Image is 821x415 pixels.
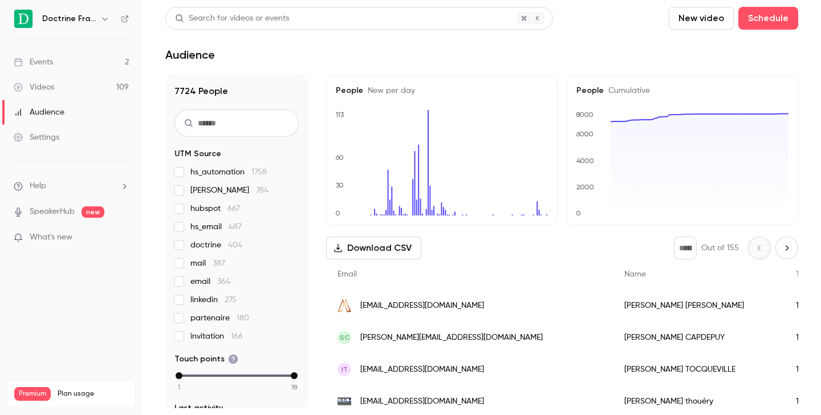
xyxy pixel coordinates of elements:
span: 404 [228,241,242,249]
h1: Audience [165,48,215,62]
span: Touch points [174,353,238,365]
text: 2000 [576,183,594,191]
span: SC [340,332,349,343]
div: min [176,372,182,379]
span: UTM Source [174,148,221,160]
div: max [291,372,298,379]
span: hubspot [190,203,240,214]
text: 0 [335,209,340,217]
span: What's new [30,231,72,243]
span: 180 [237,314,249,322]
span: Help [30,180,46,192]
span: 667 [227,205,240,213]
div: Search for videos or events [175,13,289,25]
button: Next page [775,237,798,259]
button: New video [669,7,734,30]
text: 113 [335,111,344,119]
li: help-dropdown-opener [14,180,129,192]
div: [PERSON_NAME] [PERSON_NAME] [613,290,785,322]
text: 0 [576,209,581,217]
div: Videos [14,82,54,93]
text: 30 [336,181,344,189]
div: Events [14,56,53,68]
span: Email [338,270,357,278]
div: Audience [14,107,64,118]
span: email [190,276,230,287]
span: Premium [14,387,51,401]
span: invitation [190,331,243,342]
span: [EMAIL_ADDRESS][DOMAIN_NAME] [360,364,484,376]
img: Doctrine France [14,10,32,28]
img: cmartin-avocat.fr [338,299,351,312]
span: [EMAIL_ADDRESS][DOMAIN_NAME] [360,396,484,408]
span: IT [342,364,348,375]
a: SpeakerHub [30,206,75,218]
div: Settings [14,132,59,143]
span: linkedin [190,294,237,306]
span: 487 [229,223,242,231]
button: Schedule [738,7,798,30]
span: Cumulative [604,87,650,95]
span: 275 [225,296,237,304]
span: mail [190,258,225,269]
span: new [82,206,104,218]
button: Download CSV [326,237,421,259]
div: [PERSON_NAME] CAPDEPUY [613,322,785,353]
span: hs_automation [190,166,267,178]
iframe: Noticeable Trigger [115,233,129,243]
text: 60 [335,153,344,161]
span: 1 [178,382,180,392]
span: 1758 [251,168,267,176]
div: [PERSON_NAME] TOCQUEVILLE [613,353,785,385]
span: 18 [291,382,297,392]
img: thouery-avocats.com [338,394,351,408]
text: 8000 [576,111,594,119]
span: 166 [231,332,243,340]
span: 784 [256,186,269,194]
span: Name [624,270,646,278]
text: 4000 [576,157,594,165]
span: [EMAIL_ADDRESS][DOMAIN_NAME] [360,300,484,312]
span: partenaire [190,312,249,324]
text: 6000 [576,130,594,138]
span: Plan usage [58,389,128,398]
h5: People [336,85,548,96]
span: doctrine [190,239,242,251]
span: hs_email [190,221,242,233]
span: [PERSON_NAME] [190,185,269,196]
span: 364 [217,278,230,286]
span: New per day [363,87,415,95]
span: Last activity [174,402,223,414]
p: Out of 155 [701,242,739,254]
h5: People [576,85,789,96]
h1: 7724 People [174,84,299,98]
span: [PERSON_NAME][EMAIL_ADDRESS][DOMAIN_NAME] [360,332,543,344]
h6: Doctrine France [42,13,96,25]
span: 387 [213,259,225,267]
